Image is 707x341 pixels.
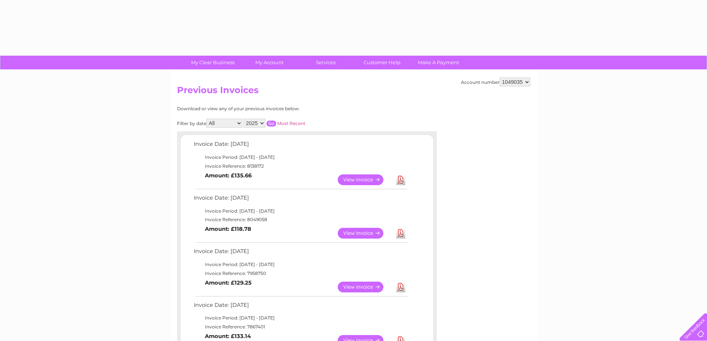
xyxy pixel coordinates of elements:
a: Services [295,56,356,69]
a: Make A Payment [408,56,469,69]
td: Invoice Reference: 8049058 [192,215,409,224]
b: Amount: £129.25 [205,279,252,286]
b: Amount: £133.14 [205,333,251,340]
td: Invoice Reference: 7867401 [192,322,409,331]
td: Invoice Period: [DATE] - [DATE] [192,207,409,216]
a: Download [396,174,405,185]
a: Most Recent [277,121,305,126]
div: Filter by date [177,119,372,128]
td: Invoice Period: [DATE] - [DATE] [192,314,409,322]
a: My Account [239,56,300,69]
td: Invoice Period: [DATE] - [DATE] [192,153,409,162]
div: Account number [461,78,530,86]
td: Invoice Date: [DATE] [192,300,409,314]
a: View [338,174,392,185]
h2: Previous Invoices [177,85,530,99]
td: Invoice Period: [DATE] - [DATE] [192,260,409,269]
td: Invoice Reference: 8138172 [192,162,409,171]
a: Customer Help [351,56,413,69]
b: Amount: £135.66 [205,172,252,179]
a: View [338,282,392,292]
a: Download [396,282,405,292]
td: Invoice Date: [DATE] [192,139,409,153]
td: Invoice Reference: 7958750 [192,269,409,278]
td: Invoice Date: [DATE] [192,246,409,260]
td: Invoice Date: [DATE] [192,193,409,207]
a: View [338,228,392,239]
a: My Clear Business [182,56,243,69]
a: Download [396,228,405,239]
b: Amount: £118.78 [205,226,251,232]
div: Download or view any of your previous invoices below. [177,106,372,111]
